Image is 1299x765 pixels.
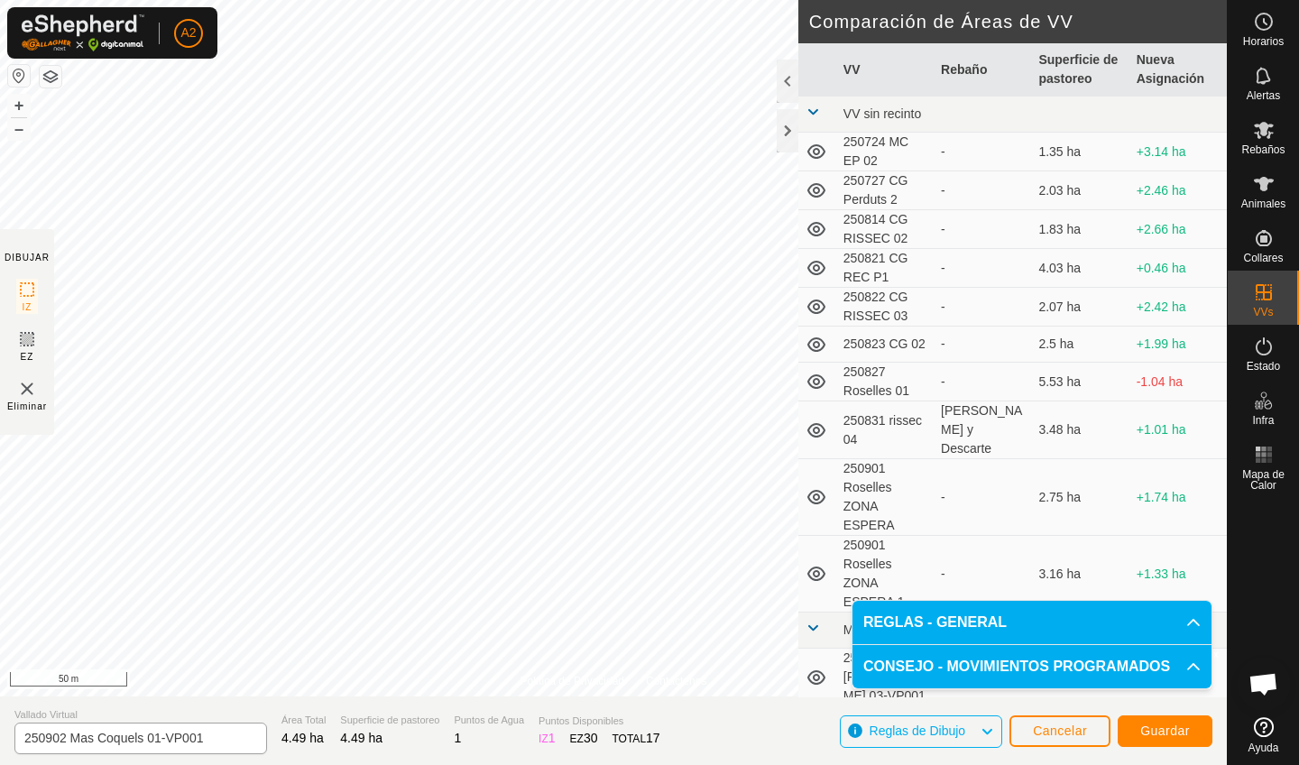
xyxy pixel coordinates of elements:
[941,259,1024,278] div: -
[941,488,1024,507] div: -
[836,171,934,210] td: 250727 CG Perduts 2
[836,401,934,459] td: 250831 rissec 04
[16,378,38,400] img: VV
[646,673,706,689] a: Contáctenos
[941,298,1024,317] div: -
[1031,133,1129,171] td: 1.35 ha
[340,731,382,745] span: 4.49 ha
[1253,307,1273,318] span: VVs
[870,724,966,738] span: Reglas de Dibujo
[1129,401,1227,459] td: +1.01 ha
[281,713,326,728] span: Área Total
[863,656,1170,677] span: CONSEJO - MOVIMIENTOS PROGRAMADOS
[1252,415,1274,426] span: Infra
[836,327,934,363] td: 250823 CG 02
[548,731,556,745] span: 1
[852,601,1211,644] p-accordion-header: REGLAS - GENERAL
[1247,90,1280,101] span: Alertas
[1031,288,1129,327] td: 2.07 ha
[454,731,461,745] span: 1
[584,731,598,745] span: 30
[14,707,267,723] span: Vallado Virtual
[8,65,30,87] button: Restablecer Mapa
[1031,327,1129,363] td: 2.5 ha
[1232,469,1294,491] span: Mapa de Calor
[836,249,934,288] td: 250821 CG REC P1
[941,565,1024,584] div: -
[941,335,1024,354] div: -
[539,729,555,748] div: IZ
[180,23,196,42] span: A2
[1129,536,1227,613] td: +1.33 ha
[1243,36,1284,47] span: Horarios
[5,251,50,264] div: DIBUJAR
[22,14,144,51] img: Logo Gallagher
[836,133,934,171] td: 250724 MC EP 02
[1247,361,1280,372] span: Estado
[1248,742,1279,753] span: Ayuda
[1129,133,1227,171] td: +3.14 ha
[40,66,61,88] button: Capas del Mapa
[1129,210,1227,249] td: +2.66 ha
[1031,536,1129,613] td: 3.16 ha
[1031,249,1129,288] td: 4.03 ha
[340,713,439,728] span: Superficie de pastoreo
[1129,249,1227,288] td: +0.46 ha
[570,729,598,748] div: EZ
[836,210,934,249] td: 250814 CG RISSEC 02
[1031,171,1129,210] td: 2.03 ha
[941,181,1024,200] div: -
[836,536,934,613] td: 250901 Roselles ZONA ESPERA 1
[612,729,659,748] div: TOTAL
[1031,459,1129,536] td: 2.75 ha
[934,43,1031,97] th: Rebaño
[809,11,1227,32] h2: Comparación de Áreas de VV
[941,143,1024,161] div: -
[1129,363,1227,401] td: -1.04 ha
[836,649,934,706] td: 250820 [PERSON_NAME] 03-VP001
[521,673,624,689] a: Política de Privacidad
[1241,198,1285,209] span: Animales
[21,350,34,364] span: EZ
[941,401,1024,458] div: [PERSON_NAME] y Descarte
[836,43,934,97] th: VV
[1118,715,1212,747] button: Guardar
[1241,144,1285,155] span: Rebaños
[1237,657,1291,711] a: Chat abierto
[1228,710,1299,760] a: Ayuda
[646,731,660,745] span: 17
[454,713,524,728] span: Puntos de Agua
[539,714,660,729] span: Puntos Disponibles
[1031,43,1129,97] th: Superficie de pastoreo
[8,95,30,116] button: +
[836,288,934,327] td: 250822 CG RISSEC 03
[843,622,911,637] span: Mas Camps
[852,645,1211,688] p-accordion-header: CONSEJO - MOVIMIENTOS PROGRAMADOS
[1129,327,1227,363] td: +1.99 ha
[1129,288,1227,327] td: +2.42 ha
[23,300,32,314] span: IZ
[863,612,1007,633] span: REGLAS - GENERAL
[1129,43,1227,97] th: Nueva Asignación
[1140,724,1190,738] span: Guardar
[836,459,934,536] td: 250901 Roselles ZONA ESPERA
[941,373,1024,392] div: -
[1129,459,1227,536] td: +1.74 ha
[1009,715,1110,747] button: Cancelar
[941,220,1024,239] div: -
[843,106,921,121] span: VV sin recinto
[8,118,30,140] button: –
[1243,253,1283,263] span: Collares
[836,363,934,401] td: 250827 Roselles 01
[1031,401,1129,459] td: 3.48 ha
[1033,724,1087,738] span: Cancelar
[1031,363,1129,401] td: 5.53 ha
[281,731,324,745] span: 4.49 ha
[7,400,47,413] span: Eliminar
[1031,210,1129,249] td: 1.83 ha
[1129,171,1227,210] td: +2.46 ha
